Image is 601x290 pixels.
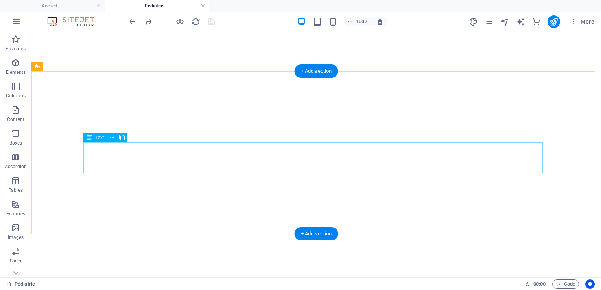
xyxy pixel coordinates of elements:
[549,17,558,26] i: Publish
[295,227,338,240] div: + Add section
[548,15,560,28] button: publish
[128,17,137,26] i: Undo: Change pages (Ctrl+Z)
[485,17,494,26] i: Pages (Ctrl+Alt+S)
[344,17,372,26] button: 100%
[191,17,200,26] button: reload
[539,281,540,287] span: :
[566,15,597,28] button: More
[533,279,546,289] span: 00 00
[6,69,26,75] p: Elements
[7,116,24,123] p: Content
[10,258,22,264] p: Slider
[45,17,104,26] img: Editor Logo
[295,64,338,78] div: + Add section
[5,163,27,170] p: Accordion
[485,17,494,26] button: pages
[105,2,209,10] h4: Pédiatrie
[191,17,200,26] i: Reload page
[469,17,478,26] i: Design (Ctrl+Alt+Y)
[6,46,26,52] p: Favorites
[500,17,509,26] i: Navigator
[525,279,546,289] h6: Session time
[532,17,541,26] button: commerce
[9,140,22,146] p: Boxes
[500,17,510,26] button: navigator
[95,135,104,140] span: Text
[469,17,478,26] button: design
[516,17,525,26] button: text_generator
[6,93,26,99] p: Columns
[356,17,369,26] h6: 100%
[552,279,579,289] button: Code
[585,279,595,289] button: Usercentrics
[9,187,23,193] p: Tables
[376,18,383,25] i: On resize automatically adjust zoom level to fit chosen device.
[570,18,594,26] span: More
[128,17,137,26] button: undo
[556,279,575,289] span: Code
[8,234,24,240] p: Images
[144,17,153,26] i: Redo: Change pages (Ctrl+Y, ⌘+Y)
[6,211,25,217] p: Features
[6,279,35,289] a: Click to cancel selection. Double-click to open Pages
[144,17,153,26] button: redo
